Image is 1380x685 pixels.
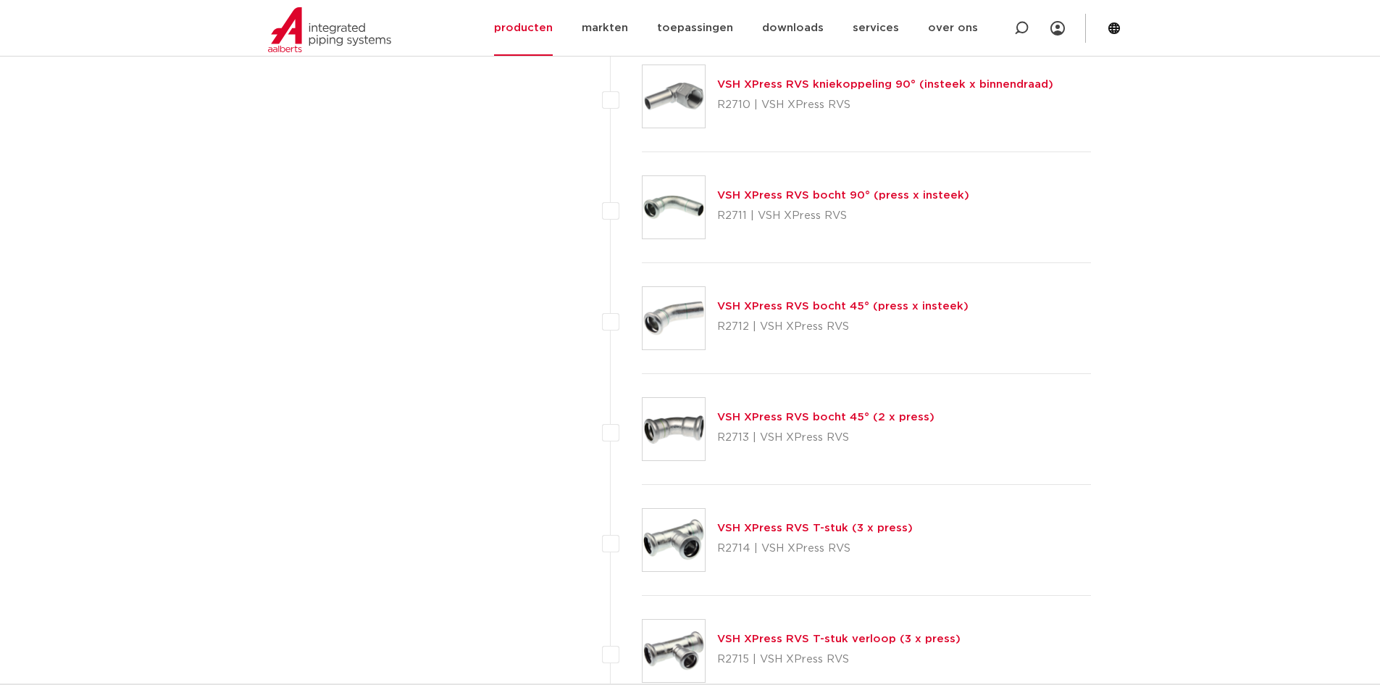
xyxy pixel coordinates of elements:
img: Thumbnail for VSH XPress RVS T-stuk (3 x press) [643,509,705,571]
p: R2715 | VSH XPress RVS [717,648,961,671]
p: R2711 | VSH XPress RVS [717,204,969,228]
a: VSH XPress RVS bocht 45° (press x insteek) [717,301,969,312]
a: VSH XPress RVS T-stuk verloop (3 x press) [717,634,961,644]
img: Thumbnail for VSH XPress RVS bocht 45° (press x insteek) [643,287,705,349]
img: Thumbnail for VSH XPress RVS kniekoppeling 90° (insteek x binnendraad) [643,65,705,128]
a: VSH XPress RVS T-stuk (3 x press) [717,523,913,534]
img: Thumbnail for VSH XPress RVS T-stuk verloop (3 x press) [643,620,705,682]
img: Thumbnail for VSH XPress RVS bocht 45° (2 x press) [643,398,705,460]
img: Thumbnail for VSH XPress RVS bocht 90° (press x insteek) [643,176,705,238]
a: VSH XPress RVS bocht 45° (2 x press) [717,412,934,423]
p: R2710 | VSH XPress RVS [717,94,1053,117]
a: VSH XPress RVS kniekoppeling 90° (insteek x binnendraad) [717,79,1053,90]
p: R2713 | VSH XPress RVS [717,426,934,449]
p: R2714 | VSH XPress RVS [717,537,913,560]
a: VSH XPress RVS bocht 90° (press x insteek) [717,190,969,201]
p: R2712 | VSH XPress RVS [717,315,969,339]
